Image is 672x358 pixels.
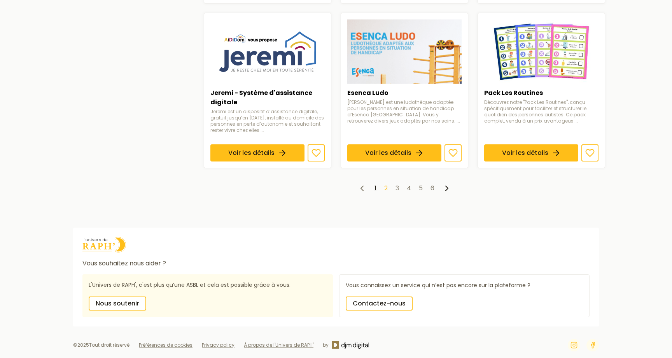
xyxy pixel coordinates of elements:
a: by [323,341,369,349]
a: Voir les détails [484,144,578,161]
img: DJM digital logo [332,341,369,349]
span: by [323,342,329,348]
a: 6 [430,184,434,193]
p: Vous connaissez un service qui n’est pas encore sur la plateforme ? [346,281,583,290]
a: 2 [384,184,388,193]
button: Ajouter aux favoris [444,144,462,161]
p: Vous souhaitez nous aider ? [82,259,590,268]
span: Nous soutenir [96,299,139,308]
a: 4 [407,184,411,193]
button: Préférences de cookies [139,342,192,348]
button: Ajouter aux favoris [308,144,325,161]
a: Contactez-nous [346,297,413,311]
button: Ajouter aux favoris [581,144,598,161]
span: Contactez-nous [353,299,406,308]
a: 1 [374,184,376,193]
a: Facebook de l'Univers de RAPH' [586,339,599,351]
img: logo Univers de Raph [82,237,126,253]
a: À propos de l'Univers de RAPH' [244,342,313,348]
a: Instagram de l'Univers de RAPH' [568,339,580,351]
a: Nous soutenir [89,297,146,311]
a: Voir les détails [210,144,304,161]
li: © 2025 Tout droit réservé [73,342,129,348]
a: Voir les détails [347,144,441,161]
p: L'Univers de RAPH', c'est plus qu’une ASBL et cela est possible grâce à vous. [89,281,327,290]
a: 5 [419,184,423,193]
a: 3 [395,184,399,193]
a: Privacy policy [202,342,234,348]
